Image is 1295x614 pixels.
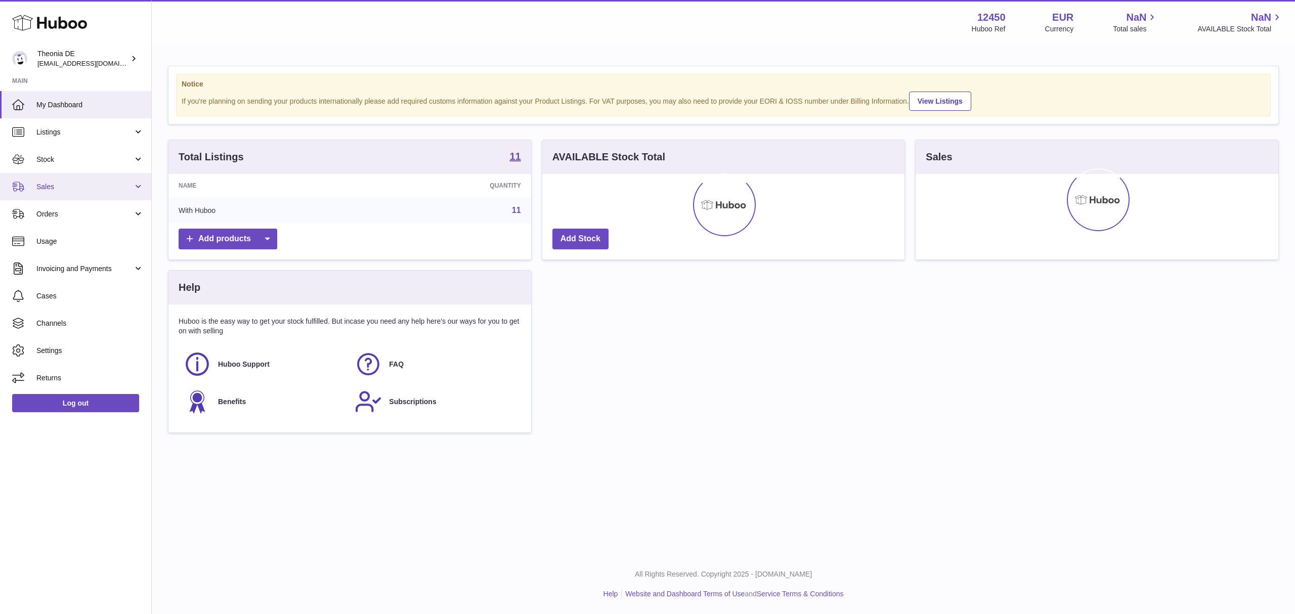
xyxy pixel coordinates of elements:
a: View Listings [909,92,971,111]
strong: 11 [509,151,521,161]
a: Add products [179,229,277,249]
img: info-de@theonia.com [12,51,27,66]
p: All Rights Reserved. Copyright 2025 - [DOMAIN_NAME] [160,569,1287,579]
span: Listings [36,127,133,137]
h3: Total Listings [179,150,244,164]
div: If you're planning on sending your products internationally please add required customs informati... [182,90,1265,111]
span: Subscriptions [389,397,436,407]
span: FAQ [389,360,404,369]
a: Log out [12,394,139,412]
h3: AVAILABLE Stock Total [552,150,665,164]
strong: EUR [1052,11,1073,24]
th: Quantity [360,174,531,197]
a: Huboo Support [184,350,344,378]
div: Theonia DE [37,49,128,68]
a: Website and Dashboard Terms of Use [625,590,745,598]
a: Add Stock [552,229,609,249]
span: Invoicing and Payments [36,264,133,274]
div: Currency [1045,24,1074,34]
span: Benefits [218,397,246,407]
span: Settings [36,346,144,356]
strong: Notice [182,79,1265,89]
p: Huboo is the easy way to get your stock fulfilled. But incase you need any help here's our ways f... [179,317,521,336]
span: My Dashboard [36,100,144,110]
span: Usage [36,237,144,246]
span: Channels [36,319,144,328]
span: [EMAIL_ADDRESS][DOMAIN_NAME] [37,59,149,67]
h3: Sales [926,150,952,164]
span: Cases [36,291,144,301]
span: AVAILABLE Stock Total [1197,24,1283,34]
th: Name [168,174,360,197]
a: Subscriptions [355,388,515,415]
a: Help [603,590,618,598]
span: Total sales [1113,24,1158,34]
a: NaN AVAILABLE Stock Total [1197,11,1283,34]
a: NaN Total sales [1113,11,1158,34]
span: Sales [36,182,133,192]
span: Orders [36,209,133,219]
a: Service Terms & Conditions [757,590,844,598]
a: 11 [509,151,521,163]
a: Benefits [184,388,344,415]
span: NaN [1251,11,1271,24]
li: and [622,589,843,599]
div: Huboo Ref [972,24,1006,34]
a: 11 [512,206,521,214]
td: With Huboo [168,197,360,224]
span: Returns [36,373,144,383]
span: Huboo Support [218,360,270,369]
span: NaN [1126,11,1146,24]
h3: Help [179,281,200,294]
strong: 12450 [977,11,1006,24]
a: FAQ [355,350,515,378]
span: Stock [36,155,133,164]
